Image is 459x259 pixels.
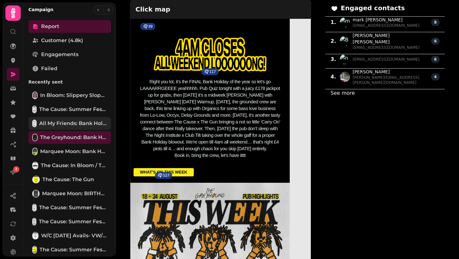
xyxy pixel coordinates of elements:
span: 1 . [331,18,336,26]
span: The Cause: Summer Fest, [DATE], MM birthday [clone] [39,204,107,211]
span: [EMAIL_ADDRESS][DOMAIN_NAME] [353,45,427,50]
span: [EMAIL_ADDRESS][DOMAIN_NAME] [353,57,419,62]
span: 4 . [331,73,336,81]
a: Marquee Moon: Bank Holiday WeekendMarquee Moon: Bank Holiday Weekend [28,145,111,158]
span: The Cause: In Bloom / Thumbprint [41,162,107,169]
a: The Cause: Summer Fest & Slippery Slopes [copy]The Cause: Summer Fest & Slippery Slopes [copy] [28,103,111,116]
img: The Cause: Summer Fest, Halloween, MM birthday [33,247,36,253]
a: 2 [7,166,19,179]
a: The Cause: The GunThe Cause: The Gun [28,173,111,186]
span: 39 [148,24,152,29]
a: Marquee Moon: BIRTHDAYMarquee Moon: BIRTHDAY [28,187,111,200]
span: 3 . [331,56,336,63]
span: Marquee Moon: Bank Holiday Weekend [40,148,107,155]
div: 8 [431,19,440,26]
span: The Cause: The Gun [42,176,94,183]
span: Right you lot, it’s the FINAL Bank Holiday of the year so let’s go LAAAARRGEEEE yeahhhhh. Pub Qui... [140,79,280,151]
img: mark hosker [340,17,350,27]
img: The Cause: In Bloom / Thumbprint [33,162,38,169]
a: The Cause: Summer Fest, Halloween, MM birthdayThe Cause: Summer Fest, [DATE], MM birthday [28,243,111,256]
span: mark [PERSON_NAME] [353,17,419,23]
img: W/C 11 Aug Avails- VW/GH/Club [33,233,38,239]
img: null null [340,54,350,64]
div: 4 [431,73,440,80]
a: The Cause: Summer Fest, Halloween & MYE, MM, Slippery SlopesThe Cause: Summer Fest, [DATE] & MYE,... [28,215,111,228]
img: Marquee Moon: BIRTHDAY [33,190,39,197]
span: 2 . [331,37,336,45]
img: Marquee Moon: Bank Holiday Weekend [33,148,37,155]
span: The Cause: Summer Fest, [DATE], MM birthday [40,246,107,254]
h2: Engaged contacts [331,4,405,12]
a: W/C 11 Aug Avails- VW/GH/ClubW/C [DATE] Avails- VW/GH/Club [28,229,111,242]
div: 6 [431,56,440,63]
span: Failed [41,65,57,72]
span: The Cause: Summer Fest, [DATE] & MYE, MM, Slippery Slopes [39,218,107,226]
img: In Bloom: Slippery Slopes time change [33,92,37,99]
span: In Bloom: Slippery Slopes time change [40,92,107,99]
span: 117 [163,173,169,178]
strong: WHAT'S ON THIS WEEK [140,170,187,174]
img: Beck McConville [340,36,350,46]
a: WHAT'S ON THIS WEEK [134,168,194,177]
img: The Cause: Summer Fest & Slippery Slopes [copy] [33,106,36,113]
span: Engagements [41,51,78,58]
span: [PERSON_NAME] [PERSON_NAME] [353,32,427,45]
a: See more [331,90,355,96]
a: Failed [28,62,111,75]
img: The Cause: Summer Fest, Halloween & MYE, MM, Slippery Slopes [33,218,36,225]
h2: Campaign [28,6,54,13]
span: 117 [209,69,216,74]
img: The Greyhound: Bank Holiday Weekend [33,134,37,141]
a: The Cause: In Bloom / ThumbprintThe Cause: In Bloom / Thumbprint [28,159,111,172]
a: In Bloom: Slippery Slopes time changeIn Bloom: Slippery Slopes time change [28,89,111,102]
img: The Cause: The Gun [33,176,39,183]
span: The Greyhound: Bank Holiday Weekend [40,134,107,141]
span: Report [41,23,59,30]
a: Report [28,20,111,33]
span: [EMAIL_ADDRESS][DOMAIN_NAME] [353,23,419,28]
img: All My Friends: Bank Holiday Weekend & House of Dad [33,120,36,127]
div: 6 [431,38,440,45]
img: Arron Jackson null [340,72,350,82]
p: Recently sent [28,76,111,88]
span: 2 [15,167,17,172]
a: The Cause: Summer Fest, Halloween, MM birthday [clone]The Cause: Summer Fest, [DATE], MM birthday... [28,201,111,214]
a: All My Friends: Bank Holiday Weekend & House of DadAll My Friends: Bank Holiday Weekend & House o... [28,117,111,130]
span: Marquee Moon: BIRTHDAY [42,190,107,197]
span: W/C [DATE] Avails- VW/GH/Club [41,232,107,240]
span: The Cause: Summer Fest & Slippery Slopes [copy] [39,106,107,113]
img: The Cause: Summer Fest, Halloween, MM birthday [clone] [33,204,36,211]
span: Book in, bring the crew, let’s have itttt [175,152,246,158]
span: All My Friends: Bank Holiday Weekend & House of Dad [39,120,107,127]
a: The Greyhound: Bank Holiday WeekendThe Greyhound: Bank Holiday Weekend [28,131,111,144]
a: Customer (4.8k) [28,34,111,47]
span: [PERSON_NAME][EMAIL_ADDRESS][PERSON_NAME][DOMAIN_NAME] [353,75,427,85]
span: Customer (4.8k) [41,37,83,44]
a: Engagements [28,48,111,61]
span: [PERSON_NAME] [353,69,427,75]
